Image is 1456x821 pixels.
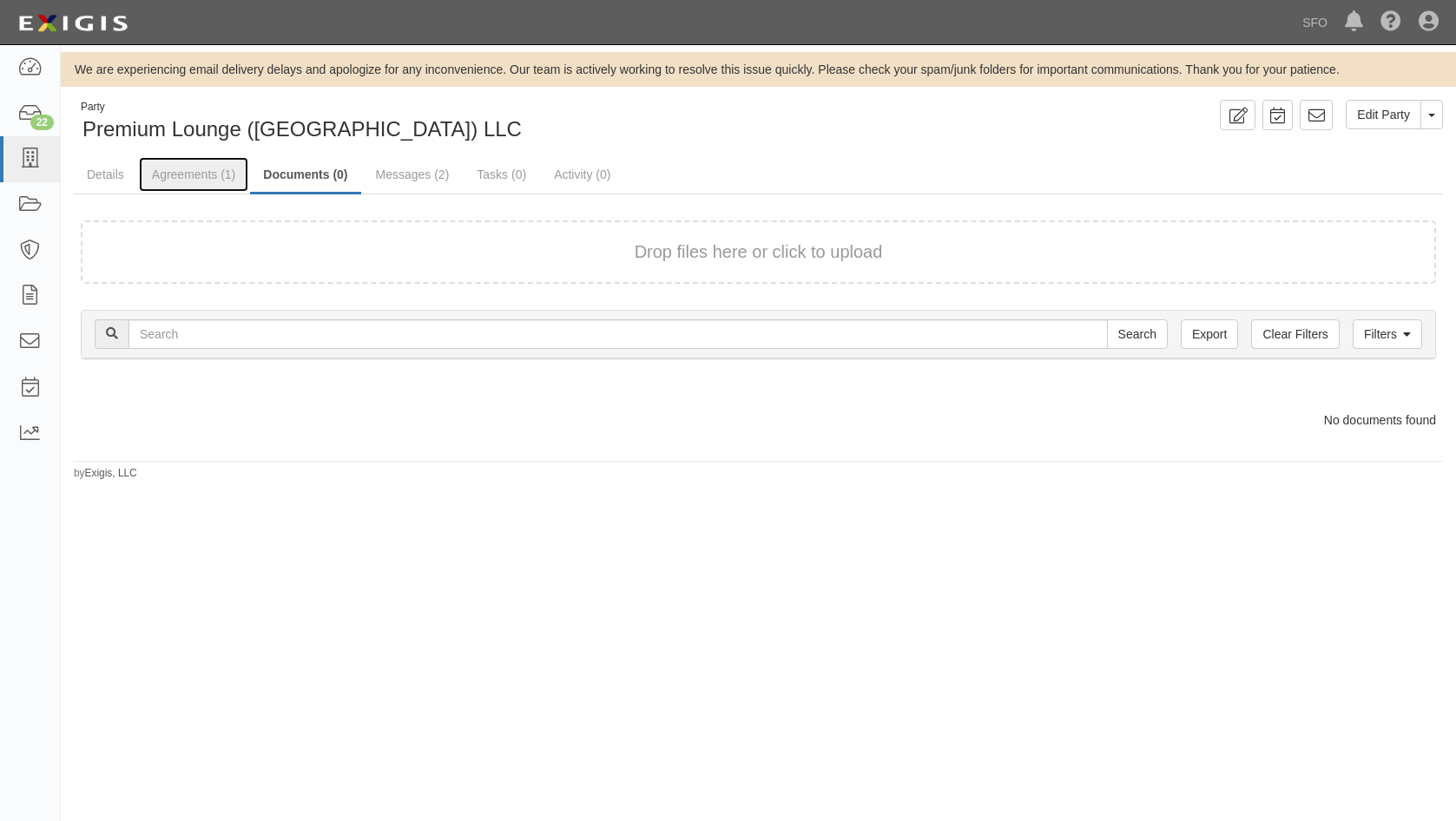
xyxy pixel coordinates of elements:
a: Clear Filters [1251,319,1339,349]
small: by [74,466,137,481]
a: Tasks (0) [464,157,539,192]
a: Agreements (1) [139,157,248,192]
a: Documents (0) [250,157,360,194]
a: Edit Party [1346,100,1421,129]
input: Search [128,319,1108,349]
div: No documents found [68,411,1449,429]
a: SFO [1294,5,1336,40]
a: Exigis, LLC [85,467,137,479]
div: Premium Lounge (San Francisco) LLC [74,100,746,144]
button: Drop files here or click to upload [635,240,883,265]
input: Search [1107,319,1168,349]
span: Premium Lounge ([GEOGRAPHIC_DATA]) LLC [82,117,522,141]
a: Details [74,157,137,192]
img: logo-5460c22ac91f19d4615b14bd174203de0afe785f0fc80cf4dbbc73dc1793850b.png [13,8,133,39]
div: Party [81,100,522,115]
a: Filters [1353,319,1422,349]
a: Activity (0) [541,157,623,192]
a: Export [1181,319,1238,349]
div: We are experiencing email delivery delays and apologize for any inconvenience. Our team is active... [61,61,1456,78]
a: Messages (2) [363,157,463,192]
div: 22 [30,115,54,130]
i: Help Center - Complianz [1380,12,1401,33]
